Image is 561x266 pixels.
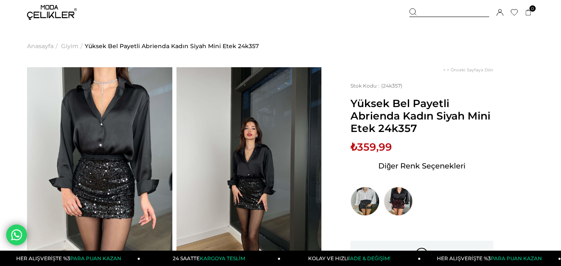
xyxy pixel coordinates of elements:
[27,5,77,20] img: logo
[350,83,381,89] span: Stok Kodu
[70,255,121,261] span: PARA PUAN KAZAN
[140,251,281,266] a: 24 SAATTEKARGOYA TESLİM
[27,25,54,67] a: Anasayfa
[85,25,259,67] a: Yüksek Bel Payetli Abrienda Kadın Siyah Mini Etek 24k357
[443,67,493,73] a: < < Önceki Sayfaya Dön
[61,25,85,67] li: >
[350,141,392,153] span: ₺359,99
[421,251,561,266] a: HER ALIŞVERİŞTE %3PARA PUAN KAZAN
[350,83,402,89] span: (24k357)
[378,159,465,173] span: Diğer Renk Seçenekleri
[350,97,493,134] span: Yüksek Bel Payetli Abrienda Kadın Siyah Mini Etek 24k357
[27,67,172,261] img: Yüksek Bel Payetli Abrienda Kadın Siyah Mini Etek 24k357
[27,25,60,67] li: >
[200,255,245,261] span: KARGOYA TESLİM
[491,255,542,261] span: PARA PUAN KAZAN
[384,187,413,216] img: Yüksek Bel Payetli Abrienda Kadın Kırmızı Mini Etek 24k357
[61,25,78,67] a: Giyim
[525,10,532,16] a: 0
[529,5,536,12] span: 0
[349,255,390,261] span: İADE & DEĞİŞİM!
[281,251,421,266] a: KOLAY VE HIZLIİADE & DEĞİŞİM!
[176,67,322,261] img: Yüksek Bel Payetli Abrienda Kadın Siyah Mini Etek 24k357
[350,187,380,216] img: Yüksek Bel Payetli Abrienda Kadın Gri Mini Etek 24k357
